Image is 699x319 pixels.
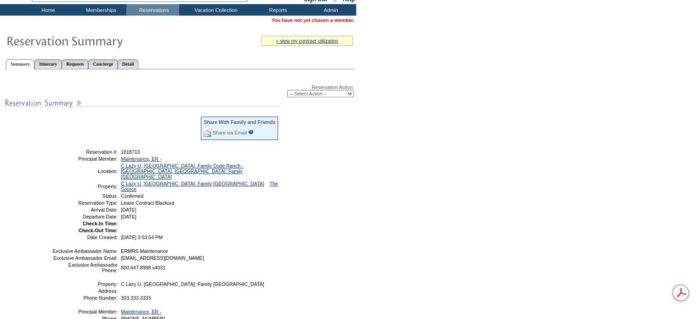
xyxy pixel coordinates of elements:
td: Arrival Date: [52,207,118,213]
td: Exclusive Ambassador Name: [52,248,118,254]
a: Detail [118,59,139,69]
td: Home [21,4,74,16]
td: Date Created: [52,235,118,240]
td: Admin [303,4,356,16]
td: Location: [52,163,118,179]
td: Exclusive Ambassador Email: [52,255,118,261]
a: » view my contract utilization [276,38,338,44]
a: Requests [62,59,88,69]
td: Exclusive Ambassador Phone: [52,262,118,273]
a: C Lazy U, [GEOGRAPHIC_DATA]: Family Dude Ranch - [GEOGRAPHIC_DATA], [GEOGRAPHIC_DATA]: Family [GE... [121,163,244,179]
div: Share With Family and Friends [204,119,275,125]
td: Principal Member: [52,156,118,162]
span: 800.447.8988 x4031 [121,265,165,270]
strong: Check-In Time: [83,221,118,226]
a: The Source [121,181,278,192]
a: C Lazy U, [GEOGRAPHIC_DATA]: Family [GEOGRAPHIC_DATA] [121,181,264,186]
td: Reports [250,4,303,16]
a: Itinerary [34,59,62,69]
span: 1818713 [121,149,140,155]
td: Address: [52,288,118,294]
td: Reservation #: [52,149,118,155]
td: Memberships [74,4,126,16]
span: You have not yet chosen a member. [272,17,354,23]
a: Summary [6,59,34,69]
td: Property: [52,181,118,192]
span: ERMRS Maintenance [121,248,168,254]
td: Reservation Type: [52,200,118,206]
td: Vacation Collection [179,4,250,16]
td: Status: [52,193,118,199]
strong: Check-Out Time: [79,228,118,233]
span: 303.333.3333 [121,295,151,301]
span: [DATE] [121,214,136,219]
a: Share via Email [212,130,247,135]
a: Concierge [88,59,117,69]
a: Maintenance, ER - [121,156,161,162]
span: Confirmed [121,193,143,199]
td: Phone Number: [52,295,118,301]
input: What is this? [248,129,254,134]
td: Reservations [126,4,179,16]
span: C Lazy U, [GEOGRAPHIC_DATA]: Family [GEOGRAPHIC_DATA] [121,281,264,287]
div: Reservation Action: [5,84,354,97]
img: Reservaton Summary [6,31,190,50]
span: [DATE] [121,207,136,213]
td: Departure Date: [52,214,118,219]
span: Lease Contract Blackout [121,200,174,206]
a: Maintenance, ER - [121,309,161,314]
td: Property: [52,281,118,287]
img: subTtlResSummary.gif [5,97,280,109]
td: Principal Member: [52,309,118,314]
span: [DATE] 3:53:54 PM [121,235,163,240]
span: [EMAIL_ADDRESS][DOMAIN_NAME] [121,255,204,261]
